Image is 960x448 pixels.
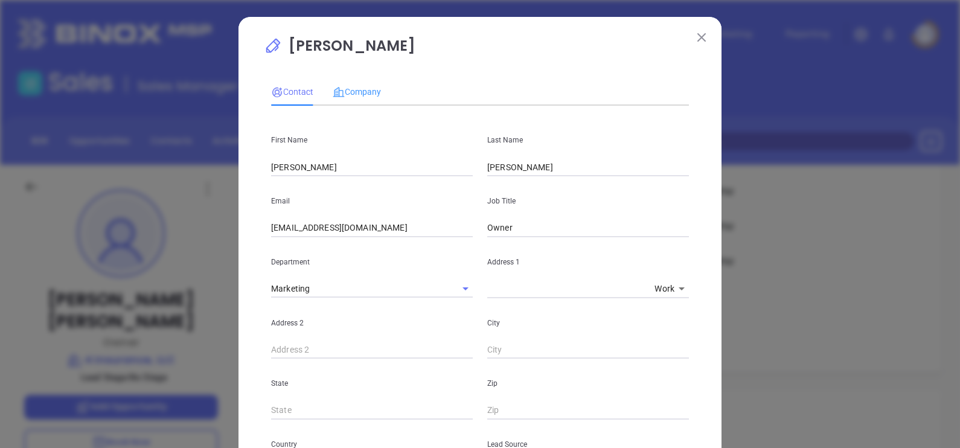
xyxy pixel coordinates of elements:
input: First Name [271,158,473,176]
p: Email [271,194,473,208]
div: Work [654,280,689,298]
img: close modal [697,33,706,42]
p: Department [271,255,473,269]
input: Last Name [487,158,689,176]
input: City [487,341,689,359]
p: Address 1 [487,255,689,269]
p: Address 2 [271,316,473,330]
input: State [271,402,473,420]
p: Job Title [487,194,689,208]
input: Zip [487,402,689,420]
p: State [271,377,473,390]
p: First Name [271,133,473,147]
p: [PERSON_NAME] [264,35,696,63]
span: Contact [271,87,313,97]
p: City [487,316,689,330]
button: Open [457,280,474,297]
input: Job Title [487,219,689,237]
input: Email [271,219,473,237]
p: Last Name [487,133,689,147]
input: Address 2 [271,341,473,359]
p: Zip [487,377,689,390]
span: Company [333,87,381,97]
